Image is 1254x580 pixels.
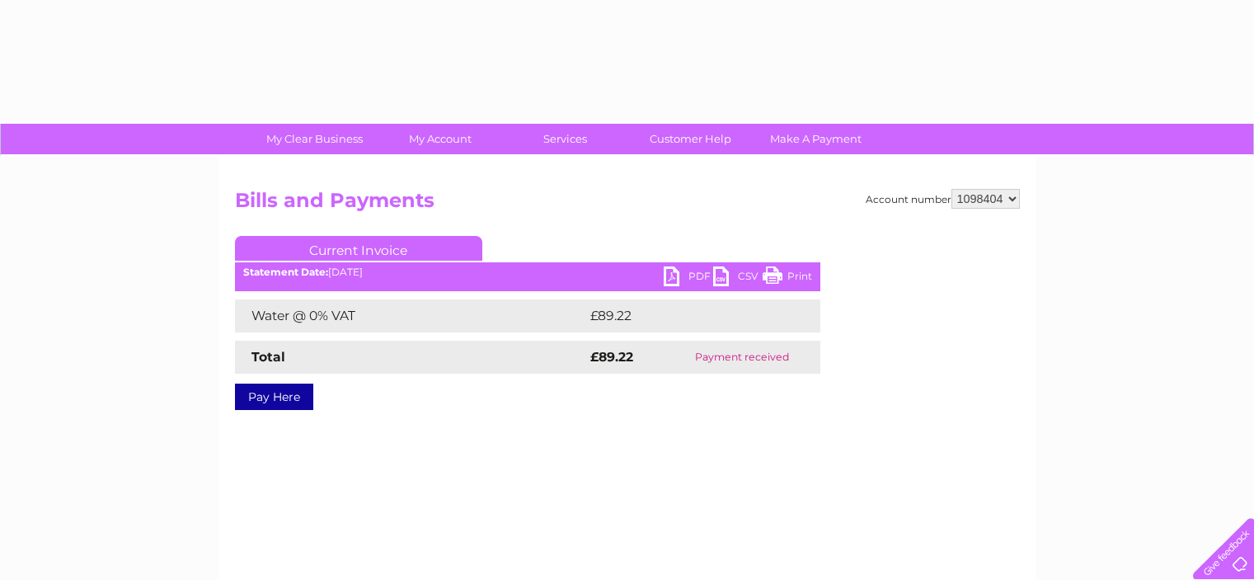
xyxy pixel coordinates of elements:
a: CSV [713,266,763,290]
b: Statement Date: [243,266,328,278]
div: [DATE] [235,266,820,278]
strong: £89.22 [590,349,633,365]
a: Make A Payment [748,124,884,154]
a: Print [763,266,812,290]
a: Customer Help [622,124,759,154]
td: Payment received [664,341,820,374]
a: My Clear Business [247,124,383,154]
a: Pay Here [235,384,313,410]
div: Account number [866,189,1020,209]
a: Current Invoice [235,236,482,261]
strong: Total [251,349,285,365]
h2: Bills and Payments [235,189,1020,220]
a: Services [497,124,633,154]
td: £89.22 [586,299,787,332]
a: My Account [372,124,508,154]
a: PDF [664,266,713,290]
td: Water @ 0% VAT [235,299,586,332]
